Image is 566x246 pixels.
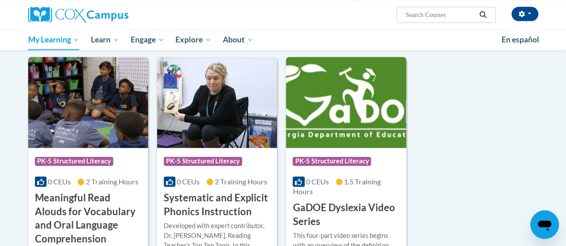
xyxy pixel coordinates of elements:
[511,7,538,21] button: Account Settings
[217,29,259,50] a: About
[28,34,79,45] span: My Learning
[22,29,85,50] a: My Learning
[306,177,329,186] span: 0 CEUs
[223,34,253,45] span: About
[502,35,539,44] span: En español
[35,191,141,246] h3: Meaningful Read Alouds for Vocabulary and Oral Language Comprehension
[35,157,113,166] span: PK-5 Structured Literacy
[28,57,148,148] img: Course Logo
[164,157,242,166] span: PK-5 Structured Literacy
[175,34,211,45] span: Explore
[215,177,267,186] span: 2 Training Hours
[157,57,277,148] img: Course Logo
[293,157,371,166] span: PK-5 Structured Literacy
[28,7,128,23] img: Cox Campus
[496,30,545,49] a: En español
[48,177,71,186] span: 0 CEUs
[170,29,217,50] a: Explore
[125,29,170,50] a: Engage
[164,191,270,219] h3: Systematic and Explicit Phonics Instruction
[530,210,559,239] iframe: Button to launch messaging window
[476,9,489,20] button: Search
[91,34,119,45] span: Learn
[86,177,138,186] span: 2 Training Hours
[404,9,476,20] input: Search Courses
[177,177,200,186] span: 0 CEUs
[85,29,125,50] a: Learn
[293,177,380,196] span: 1.5 Training Hours
[28,7,189,23] a: Cox Campus
[293,201,399,229] h3: GaDOE Dyslexia Video Series
[286,57,406,148] img: Course Logo
[21,29,545,50] div: Main menu
[131,34,164,45] span: Engage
